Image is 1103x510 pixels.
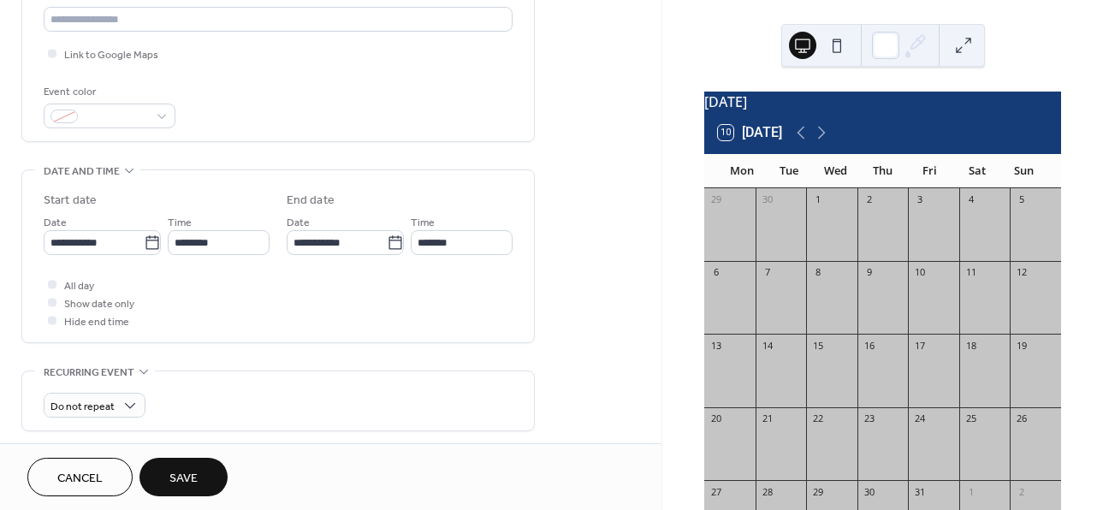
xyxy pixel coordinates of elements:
div: Sun [1000,154,1047,188]
button: Save [139,458,228,496]
div: 22 [811,412,824,425]
div: Mon [718,154,765,188]
div: 31 [913,485,926,498]
div: 30 [863,485,875,498]
span: Link to Google Maps [64,46,158,64]
div: 11 [964,266,977,279]
span: Date [44,214,67,232]
div: Tue [765,154,812,188]
span: Save [169,470,198,488]
div: 19 [1015,339,1028,352]
div: 13 [709,339,722,352]
div: 2 [863,193,875,206]
div: 10 [913,266,926,279]
div: 25 [964,412,977,425]
div: 8 [811,266,824,279]
span: All day [64,277,94,295]
div: 24 [913,412,926,425]
div: 2 [1015,485,1028,498]
div: 27 [709,485,722,498]
div: 1 [964,485,977,498]
div: 9 [863,266,875,279]
div: 7 [761,266,774,279]
div: 16 [863,339,875,352]
div: End date [287,192,335,210]
div: 6 [709,266,722,279]
button: Cancel [27,458,133,496]
div: 17 [913,339,926,352]
div: [DATE] [704,92,1061,112]
div: 29 [811,485,824,498]
div: 12 [1015,266,1028,279]
div: 3 [913,193,926,206]
div: 30 [761,193,774,206]
div: 18 [964,339,977,352]
div: 1 [811,193,824,206]
span: Time [411,214,435,232]
div: 21 [761,412,774,425]
div: 28 [761,485,774,498]
div: Wed [812,154,859,188]
span: Recurring event [44,364,134,382]
div: Fri [906,154,953,188]
span: Time [168,214,192,232]
span: Show date only [64,295,134,313]
div: 20 [709,412,722,425]
span: Date and time [44,163,120,181]
button: 10[DATE] [712,121,788,145]
div: 23 [863,412,875,425]
span: Do not repeat [50,397,115,417]
div: 14 [761,339,774,352]
div: 15 [811,339,824,352]
span: Date [287,214,310,232]
div: Sat [953,154,1000,188]
div: 4 [964,193,977,206]
div: 29 [709,193,722,206]
div: Event color [44,83,172,101]
span: Cancel [57,470,103,488]
span: Hide end time [64,313,129,331]
div: Start date [44,192,97,210]
div: Thu [859,154,906,188]
div: 5 [1015,193,1028,206]
div: 26 [1015,412,1028,425]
